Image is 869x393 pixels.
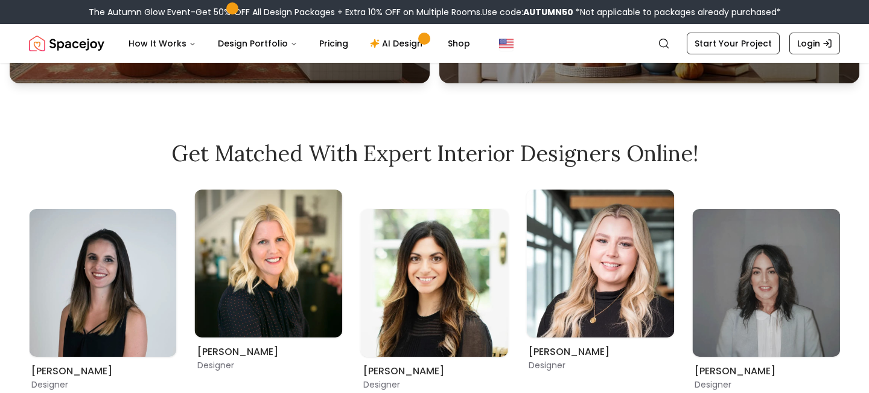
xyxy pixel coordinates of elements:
div: The Autumn Glow Event-Get 50% OFF All Design Packages + Extra 10% OFF on Multiple Rooms. [89,6,781,18]
img: Christina Manzo [361,209,509,357]
span: Use code: [482,6,573,18]
button: How It Works [119,31,206,56]
img: Kaitlyn Zill [692,209,840,357]
a: Start Your Project [687,33,780,54]
p: Designer [31,379,174,391]
b: AUTUMN50 [523,6,573,18]
a: Shop [438,31,480,56]
img: Spacejoy Logo [29,31,104,56]
span: *Not applicable to packages already purchased* [573,6,781,18]
h6: [PERSON_NAME] [197,345,340,359]
a: AI Design [360,31,436,56]
div: 4 / 12 [361,190,509,391]
div: 6 / 12 [692,190,840,391]
nav: Global [29,24,840,63]
h6: [PERSON_NAME] [363,364,506,379]
img: United States [499,36,514,51]
p: Designer [363,379,506,391]
div: 2 / 12 [29,190,177,391]
button: Design Portfolio [208,31,307,56]
img: Tina Martidelcampo [195,190,343,337]
h2: Get Matched with Expert Interior Designers Online! [29,141,840,165]
a: Login [789,33,840,54]
div: 3 / 12 [195,190,343,352]
img: Hannah James [526,190,674,337]
p: Designer [197,359,340,371]
h6: [PERSON_NAME] [695,364,838,379]
a: Pricing [310,31,358,56]
nav: Main [119,31,480,56]
div: Carousel [29,190,840,391]
p: Designer [529,359,672,371]
img: Angela Amore [29,209,177,357]
h6: [PERSON_NAME] [31,364,174,379]
p: Designer [695,379,838,391]
div: 5 / 12 [526,190,674,352]
h6: [PERSON_NAME] [529,345,672,359]
a: Spacejoy [29,31,104,56]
